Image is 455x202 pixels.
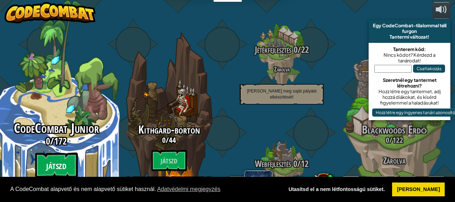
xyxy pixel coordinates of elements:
font: Adatvédelmi megjegyzés [157,186,220,192]
font: [PERSON_NAME] [397,186,440,192]
font: A CodeCombat alapvető és nem alapvető sütiket használ. [10,186,156,192]
font: Utasítsd el a nem létfontosságú sütiket. [289,186,385,192]
a: tudjon meg többet a sütikről [156,184,221,195]
a: sütik engedélyezése [392,183,445,197]
a: sütik elutasítása [284,183,390,197]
